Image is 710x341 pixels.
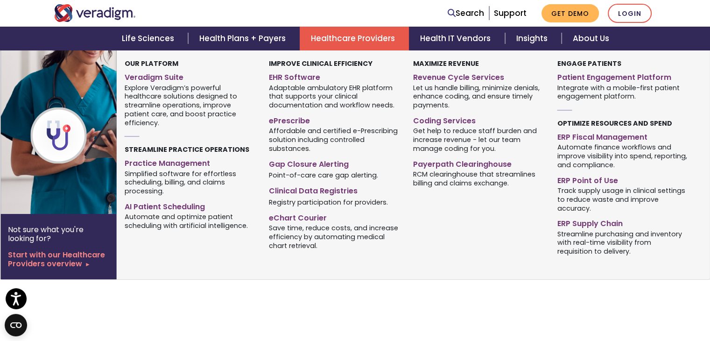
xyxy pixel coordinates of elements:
[557,129,687,142] a: ERP Fiscal Management
[557,59,621,68] strong: Engage Patients
[541,4,599,22] a: Get Demo
[269,210,399,223] a: eChart Courier
[125,212,255,230] span: Automate and optimize patient scheduling with artificial intelligence.
[125,199,255,212] a: AI Patient Scheduling
[300,27,409,50] a: Healthcare Providers
[111,27,188,50] a: Life Sciences
[608,4,652,23] a: Login
[413,83,543,110] span: Let us handle billing, minimize denials, enhance coding, and ensure timely payments.
[269,170,378,180] span: Point-of-care care gap alerting.
[269,223,399,250] span: Save time, reduce costs, and increase efficiency by automating medical chart retrieval.
[557,229,687,256] span: Streamline purchasing and inventory with real-time visibility from requisition to delivery.
[413,156,543,170] a: Payerpath Clearinghouse
[448,7,484,20] a: Search
[269,197,388,206] span: Registry participation for providers.
[413,59,479,68] strong: Maximize Revenue
[54,4,136,22] img: Veradigm logo
[269,183,399,196] a: Clinical Data Registries
[125,155,255,169] a: Practice Management
[557,142,687,170] span: Automate finance workflows and improve visibility into spend, reporting, and compliance.
[125,145,249,154] strong: Streamline Practice Operations
[269,113,399,126] a: ePrescribe
[494,7,527,19] a: Support
[413,169,543,187] span: RCM clearinghouse that streamlines billing and claims exchange.
[269,126,399,153] span: Affordable and certified e-Prescribing solution including controlled substances.
[557,83,687,101] span: Integrate with a mobile-first patient engagement platform.
[557,69,687,83] a: Patient Engagement Platform
[557,185,687,213] span: Track supply usage in clinical settings to reduce waste and improve accuracy.
[8,225,109,243] p: Not sure what you're looking for?
[8,250,109,268] a: Start with our Healthcare Providers overview
[125,169,255,196] span: Simplified software for effortless scheduling, billing, and claims processing.
[269,156,399,170] a: Gap Closure Alerting
[413,113,543,126] a: Coding Services
[562,27,620,50] a: About Us
[269,69,399,83] a: EHR Software
[413,126,543,153] span: Get help to reduce staff burden and increase revenue - let our team manage coding for you.
[557,215,687,229] a: ERP Supply Chain
[5,314,27,336] button: Open CMP widget
[413,69,543,83] a: Revenue Cycle Services
[0,50,151,214] img: Healthcare Provider
[269,83,399,110] span: Adaptable ambulatory EHR platform that supports your clinical documentation and workflow needs.
[409,27,505,50] a: Health IT Vendors
[188,27,300,50] a: Health Plans + Payers
[505,27,562,50] a: Insights
[125,83,255,127] span: Explore Veradigm’s powerful healthcare solutions designed to streamline operations, improve patie...
[557,119,672,128] strong: Optimize Resources and Spend
[125,59,178,68] strong: Our Platform
[269,59,373,68] strong: Improve Clinical Efficiency
[557,172,687,186] a: ERP Point of Use
[125,69,255,83] a: Veradigm Suite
